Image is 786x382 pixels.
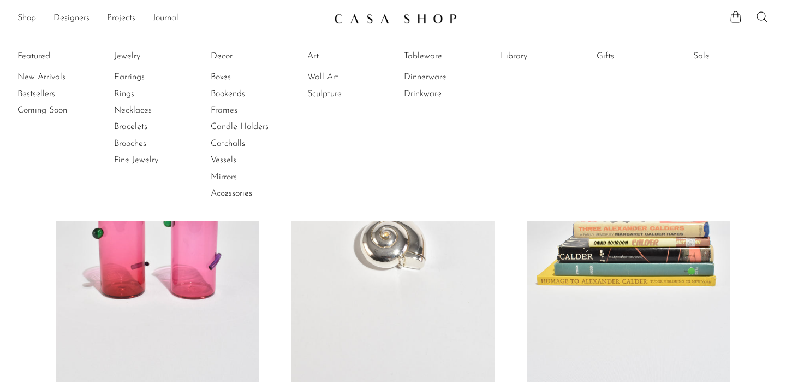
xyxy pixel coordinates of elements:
nav: Desktop navigation [17,9,325,28]
a: Coming Soon [17,104,99,116]
a: Fine Jewelry [114,154,196,166]
ul: Gifts [597,48,678,69]
a: Accessories [211,187,293,199]
a: Shop [17,11,36,26]
ul: Featured [17,69,99,119]
a: Jewelry [114,50,196,62]
a: Drinkware [404,88,486,100]
a: Gifts [597,50,678,62]
a: Rings [114,88,196,100]
a: Bookends [211,88,293,100]
a: Necklaces [114,104,196,116]
a: Bestsellers [17,88,99,100]
ul: Tableware [404,48,486,102]
a: Brooches [114,138,196,150]
a: Boxes [211,71,293,83]
a: Library [501,50,582,62]
a: Vessels [211,154,293,166]
a: New Arrivals [17,71,99,83]
a: Sculpture [307,88,389,100]
ul: NEW HEADER MENU [17,9,325,28]
a: Earrings [114,71,196,83]
a: Wall Art [307,71,389,83]
a: Art [307,50,389,62]
a: Designers [53,11,90,26]
a: Dinnerware [404,71,486,83]
a: Projects [107,11,135,26]
a: Catchalls [211,138,293,150]
ul: Decor [211,48,293,202]
a: Sale [693,50,775,62]
a: Decor [211,50,293,62]
a: Mirrors [211,171,293,183]
a: Candle Holders [211,121,293,133]
ul: Sale [693,48,775,69]
ul: Art [307,48,389,102]
a: Journal [153,11,178,26]
ul: Library [501,48,582,69]
a: Frames [211,104,293,116]
a: Bracelets [114,121,196,133]
ul: Jewelry [114,48,196,169]
a: Tableware [404,50,486,62]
